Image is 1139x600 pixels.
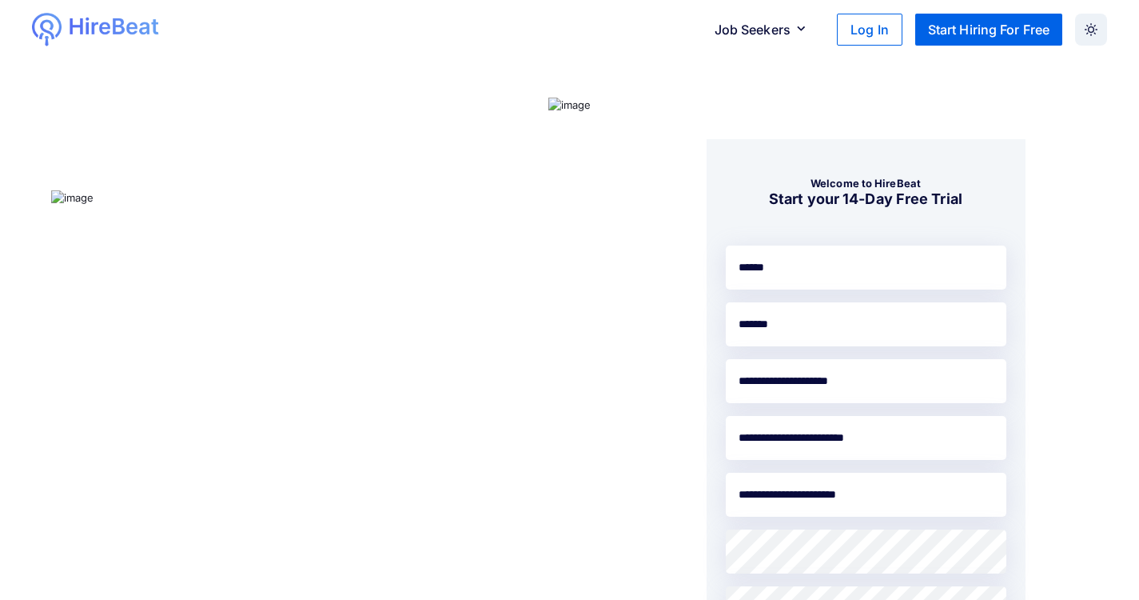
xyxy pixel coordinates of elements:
[810,177,921,190] b: Welcome to HireBeat
[32,13,62,46] img: logo
[915,14,1062,46] button: Start Hiring For Free
[68,13,161,42] img: logo
[702,14,825,46] button: Job Seekers
[548,98,591,114] img: image
[769,190,962,207] b: Start your 14-Day Free Trial
[32,13,217,46] a: logologo
[837,14,902,46] button: Log In
[1075,14,1107,46] button: Dark Mode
